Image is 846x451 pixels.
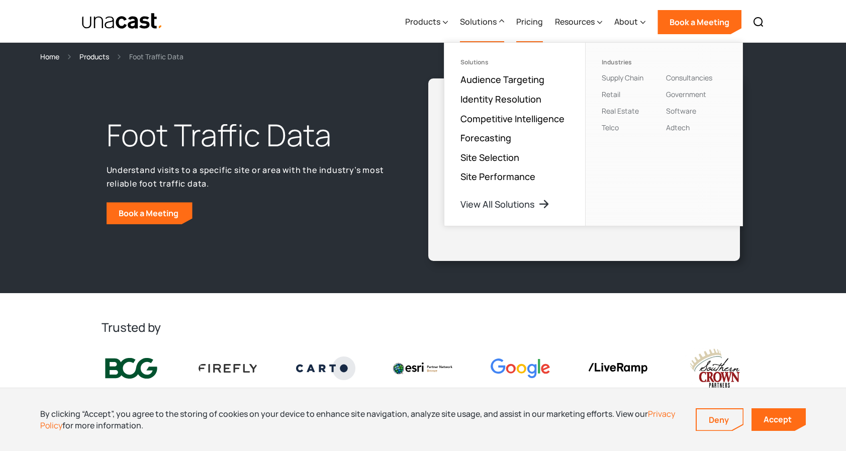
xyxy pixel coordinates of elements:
[199,364,258,372] img: Firefly Advertising logo
[129,51,183,62] div: Foot Traffic Data
[436,86,732,253] iframe: Unacast - European Vaccines v2
[602,73,643,82] a: Supply Chain
[296,356,355,380] img: Carto logo
[666,123,690,132] a: Adtech
[614,2,645,43] div: About
[40,51,59,62] a: Home
[588,363,647,374] img: liveramp logo
[516,2,543,43] a: Pricing
[555,2,602,43] div: Resources
[460,198,550,210] a: View All Solutions
[460,59,569,66] div: Solutions
[393,363,452,374] img: Esri logo
[40,408,675,430] a: Privacy Policy
[107,202,193,224] a: Book a Meeting
[79,51,109,62] a: Products
[102,319,745,335] h2: Trusted by
[107,115,391,155] h1: Foot Traffic Data
[460,170,535,183] a: Site Performance
[657,10,741,34] a: Book a Meeting
[753,16,765,28] img: Search icon
[614,16,638,28] div: About
[102,356,161,381] img: BCG logo
[685,347,744,389] img: southern crown logo
[107,163,391,190] p: Understand visits to a specific site or area with the industry’s most reliable foot traffic data.
[81,13,163,30] img: Unacast text logo
[460,93,541,105] a: Identity Resolution
[697,409,743,430] a: Deny
[460,73,544,85] a: Audience Targeting
[40,408,681,431] div: By clicking “Accept”, you agree to the storing of cookies on your device to enhance site navigati...
[405,16,440,28] div: Products
[460,16,497,28] div: Solutions
[602,106,639,116] a: Real Estate
[751,408,806,431] a: Accept
[460,132,511,144] a: Forecasting
[602,89,620,99] a: Retail
[444,42,743,226] nav: Solutions
[602,59,662,66] div: Industries
[602,123,619,132] a: Telco
[460,151,519,163] a: Site Selection
[460,2,504,43] div: Solutions
[555,16,595,28] div: Resources
[81,13,163,30] a: home
[460,113,565,125] a: Competitive Intelligence
[666,89,706,99] a: Government
[666,106,696,116] a: Software
[666,73,712,82] a: Consultancies
[491,358,550,378] img: Google logo
[405,2,448,43] div: Products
